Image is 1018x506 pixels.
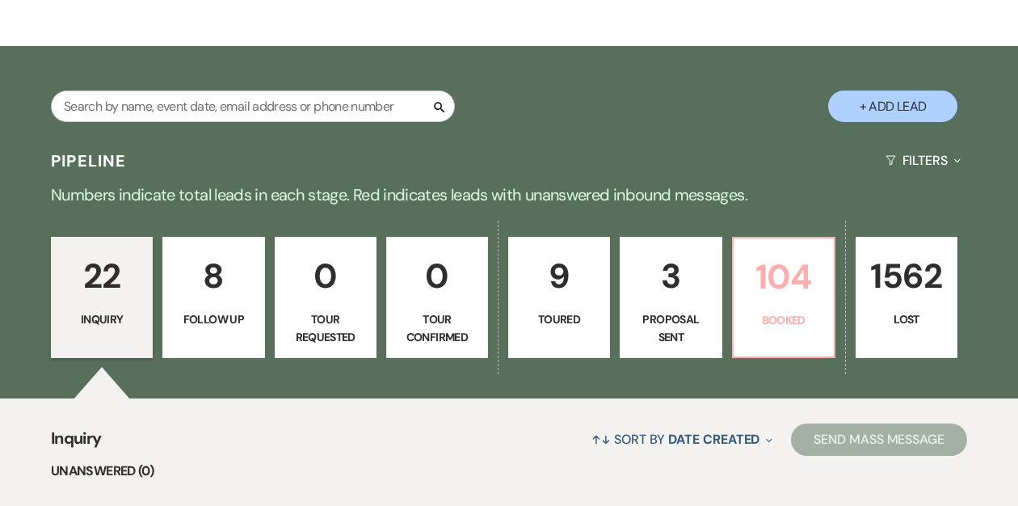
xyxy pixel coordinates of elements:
span: Date Created [668,431,759,448]
a: 1562Lost [856,237,957,358]
p: 3 [630,249,711,303]
p: 0 [397,249,477,303]
p: 104 [743,250,824,304]
a: 0Tour Confirmed [386,237,488,358]
input: Search by name, event date, email address or phone number [51,91,455,122]
li: Unanswered (0) [51,461,967,482]
p: Tour Requested [285,310,366,347]
button: Sort By Date Created [585,418,779,461]
button: Filters [879,139,967,182]
a: 3Proposal Sent [620,237,721,358]
p: 9 [519,249,599,303]
span: Inquiry [51,426,102,461]
span: ↑↓ [591,431,611,448]
p: Toured [519,310,599,328]
p: 1562 [866,249,947,303]
p: Follow Up [173,310,254,328]
p: Lost [866,310,947,328]
a: 0Tour Requested [275,237,376,358]
a: 104Booked [732,237,835,358]
p: Inquiry [61,310,142,328]
a: 22Inquiry [51,237,153,358]
h3: Pipeline [51,150,127,172]
a: 8Follow Up [162,237,264,358]
p: 8 [173,249,254,303]
p: 0 [285,249,366,303]
button: + Add Lead [828,91,957,122]
button: Send Mass Message [791,424,967,456]
p: Proposal Sent [630,310,711,347]
a: 9Toured [508,237,610,358]
p: Tour Confirmed [397,310,477,347]
p: 22 [61,249,142,303]
p: Booked [743,311,824,329]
